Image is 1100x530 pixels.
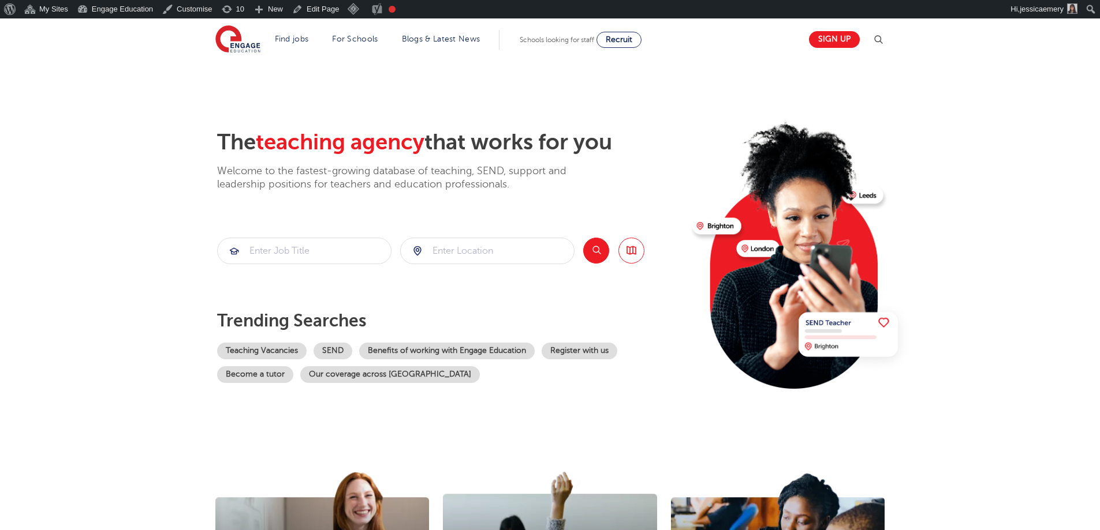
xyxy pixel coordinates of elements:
[583,238,609,264] button: Search
[402,35,480,43] a: Blogs & Latest News
[606,35,632,44] span: Recruit
[256,130,424,155] span: teaching agency
[314,343,352,359] a: SEND
[217,310,683,331] p: Trending searches
[596,32,642,48] a: Recruit
[809,31,860,48] a: Sign up
[400,238,575,264] div: Submit
[401,238,574,264] input: Submit
[300,366,480,383] a: Our coverage across [GEOGRAPHIC_DATA]
[217,129,683,156] h2: The that works for you
[332,35,378,43] a: For Schools
[215,25,260,54] img: Engage Education
[520,36,594,44] span: Schools looking for staff
[542,343,617,359] a: Register with us
[359,343,535,359] a: Benefits of working with Engage Education
[217,343,307,359] a: Teaching Vacancies
[217,164,598,191] p: Welcome to the fastest-growing database of teaching, SEND, support and leadership positions for t...
[217,366,293,383] a: Become a tutor
[1020,5,1064,13] span: jessicaemery
[218,238,391,264] input: Submit
[389,6,396,13] div: Needs improvement
[275,35,309,43] a: Find jobs
[217,238,391,264] div: Submit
